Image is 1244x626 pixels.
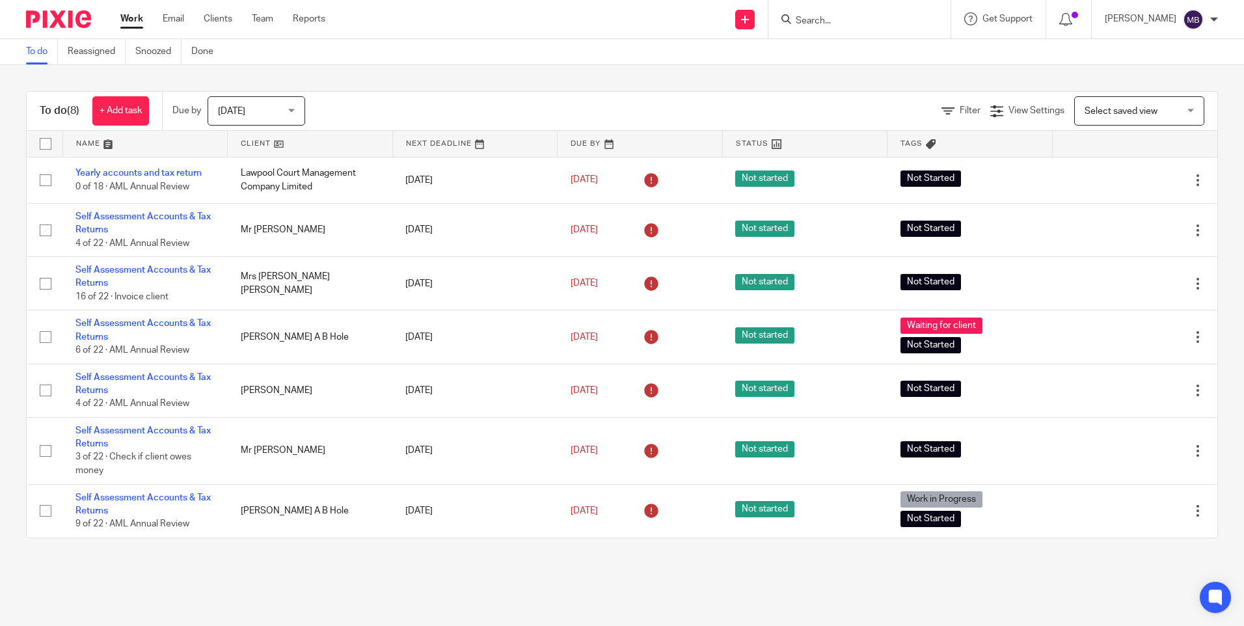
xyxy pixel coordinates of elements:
span: Not Started [900,170,961,187]
h1: To do [40,104,79,118]
span: Filter [960,106,980,115]
a: To do [26,39,58,64]
span: Not started [735,381,794,397]
span: [DATE] [571,506,598,515]
span: [DATE] [218,107,245,116]
span: Not Started [900,337,961,353]
a: Self Assessment Accounts & Tax Returns [75,426,211,448]
input: Search [794,16,912,27]
a: Done [191,39,223,64]
span: [DATE] [571,386,598,395]
span: 4 of 22 · AML Annual Review [75,239,189,248]
span: [DATE] [571,225,598,234]
p: Due by [172,104,201,117]
span: 16 of 22 · Invoice client [75,292,169,301]
span: [DATE] [571,446,598,455]
span: Waiting for client [900,318,982,334]
a: Clients [204,12,232,25]
td: Mr [PERSON_NAME] [228,417,393,484]
span: 3 of 22 · Check if client owes money [75,453,191,476]
span: Not Started [900,511,961,527]
td: [DATE] [392,364,558,417]
td: Mr [PERSON_NAME] [228,203,393,256]
a: Self Assessment Accounts & Tax Returns [75,373,211,395]
span: Not started [735,221,794,237]
span: Not Started [900,381,961,397]
td: [DATE] [392,257,558,310]
span: Not Started [900,441,961,457]
td: [DATE] [392,484,558,538]
td: [DATE] [392,203,558,256]
a: Self Assessment Accounts & Tax Returns [75,212,211,234]
span: Not started [735,327,794,344]
span: Not started [735,501,794,517]
span: [DATE] [571,333,598,342]
a: Snoozed [135,39,182,64]
td: [PERSON_NAME] [228,364,393,417]
span: Not started [735,274,794,290]
a: + Add task [92,96,149,126]
a: Work [120,12,143,25]
a: Self Assessment Accounts & Tax Returns [75,319,211,341]
span: Get Support [982,14,1033,23]
td: [PERSON_NAME] A B Hole [228,310,393,364]
span: (8) [67,105,79,116]
td: [DATE] [392,157,558,203]
span: 6 of 22 · AML Annual Review [75,346,189,355]
span: Tags [900,140,923,147]
img: Pixie [26,10,91,28]
span: [DATE] [571,176,598,185]
span: 4 of 22 · AML Annual Review [75,399,189,408]
span: Not started [735,170,794,187]
td: Mrs [PERSON_NAME] [PERSON_NAME] [228,257,393,310]
td: [DATE] [392,538,558,584]
img: svg%3E [1183,9,1204,30]
a: Email [163,12,184,25]
a: Reassigned [68,39,126,64]
span: View Settings [1008,106,1064,115]
span: Not Started [900,221,961,237]
td: [DATE] [392,310,558,364]
a: Reports [293,12,325,25]
a: Team [252,12,273,25]
a: Self Assessment Accounts & Tax Returns [75,265,211,288]
span: Not started [735,441,794,457]
td: [PERSON_NAME] A B Hole [228,484,393,538]
span: [DATE] [571,279,598,288]
a: Yearly accounts and tax return [75,169,202,178]
span: 9 of 22 · AML Annual Review [75,519,189,528]
span: Not Started [900,274,961,290]
td: Lawpool Court Management Company Limited [228,157,393,203]
span: Work in Progress [900,491,982,508]
a: Self Assessment Accounts & Tax Returns [75,493,211,515]
p: [PERSON_NAME] [1105,12,1176,25]
span: 0 of 18 · AML Annual Review [75,182,189,191]
td: [DATE] [392,417,558,484]
span: Select saved view [1085,107,1157,116]
td: [PERSON_NAME] & Cosh Ltd [228,538,393,584]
